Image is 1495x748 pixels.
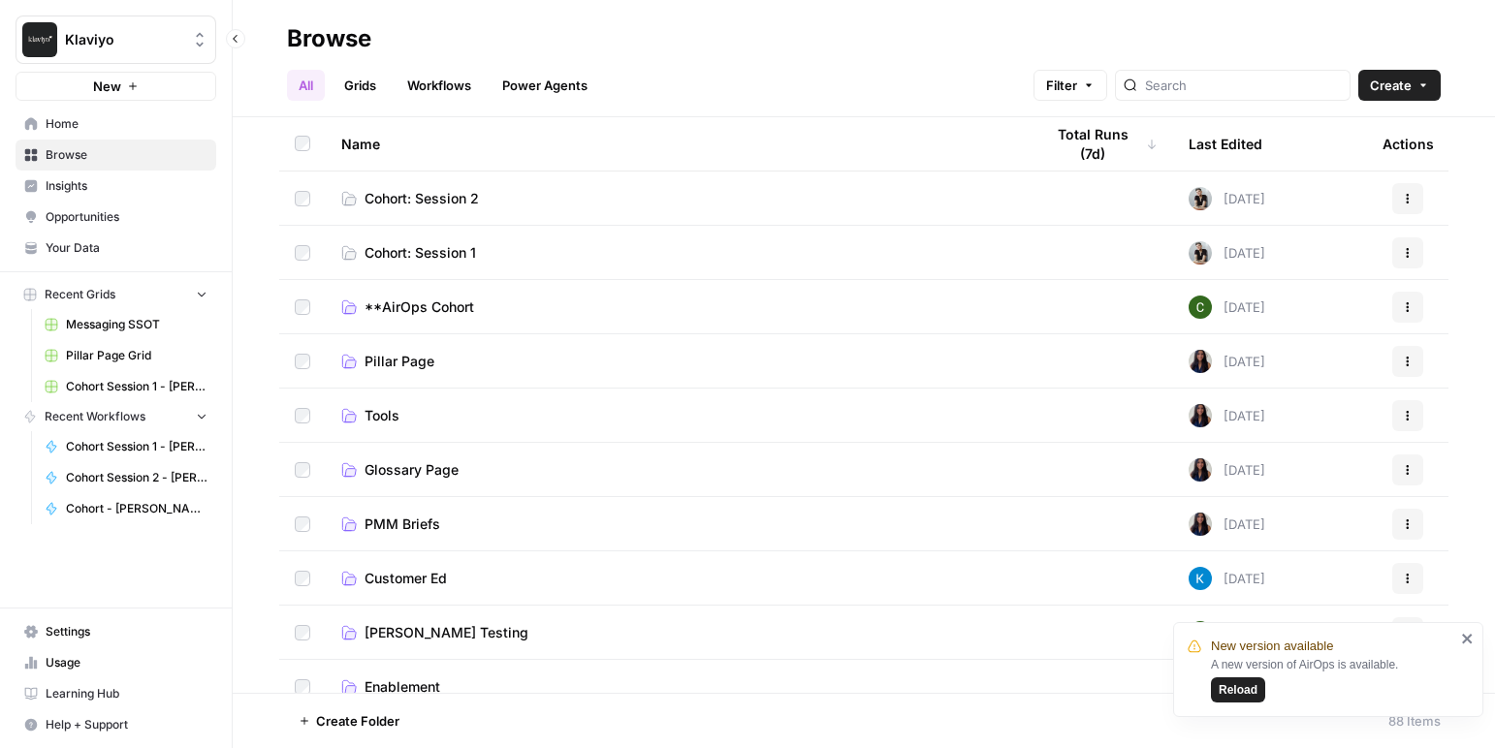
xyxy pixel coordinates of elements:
div: [DATE] [1189,296,1265,319]
a: Power Agents [491,70,599,101]
a: Cohort - [PERSON_NAME] Workflow Test (Meta desc. existing blog) [36,493,216,524]
div: Browse [287,23,371,54]
span: Cohort: Session 1 [365,243,476,263]
div: Name [341,117,1012,171]
img: rox323kbkgutb4wcij4krxobkpon [1189,350,1212,373]
span: Pillar Page Grid [66,347,207,364]
div: Last Edited [1189,117,1262,171]
img: 14qrvic887bnlg6dzgoj39zarp80 [1189,621,1212,644]
div: [DATE] [1189,513,1265,536]
img: Klaviyo Logo [22,22,57,57]
span: New version available [1211,637,1333,656]
img: rox323kbkgutb4wcij4krxobkpon [1189,513,1212,536]
a: Cohort: Session 1 [341,243,1012,263]
a: Usage [16,647,216,678]
span: Cohort - [PERSON_NAME] Workflow Test (Meta desc. existing blog) [66,500,207,517]
span: Reload [1219,681,1257,699]
img: zdhmu8j9dpt46ofesn2i0ad6n35e [1189,567,1212,590]
span: Pillar Page [365,352,434,371]
a: [PERSON_NAME] Testing [341,623,1012,642]
a: Settings [16,616,216,647]
a: Pillar Page [341,352,1012,371]
span: PMM Briefs [365,514,440,534]
a: Learning Hub [16,678,216,709]
span: Cohort Session 1 - [PERSON_NAME] blog metadescription [66,438,207,455]
a: All [287,70,325,101]
img: rox323kbkgutb4wcij4krxobkpon [1189,458,1212,482]
span: Messaging SSOT [66,316,207,333]
img: qq1exqcea0wapzto7wd7elbwtl3p [1189,187,1212,210]
div: Total Runs (7d) [1043,117,1158,171]
span: Cohort Session 1 - [PERSON_NAME] workflow 1 Grid [66,378,207,395]
span: Browse [46,146,207,164]
div: A new version of AirOps is available. [1211,656,1455,702]
span: Home [46,115,207,133]
span: Usage [46,654,207,671]
div: [DATE] [1189,621,1265,644]
span: [PERSON_NAME] Testing [365,623,528,642]
button: New [16,72,216,101]
a: Cohort: Session 2 [341,189,1012,208]
a: Opportunities [16,202,216,233]
span: Customer Ed [365,569,447,588]
span: Cohort Session 2 - [PERSON_NAME] brand FAQs [66,469,207,486]
span: Filter [1046,76,1077,95]
a: Glossary Page [341,460,1012,480]
span: Opportunities [46,208,207,226]
a: Browse [16,140,216,171]
button: Filter [1034,70,1107,101]
button: Create [1358,70,1441,101]
a: Workflows [396,70,483,101]
a: **AirOps Cohort [341,297,1012,317]
span: Tools [365,406,399,425]
a: Insights [16,171,216,202]
span: Create [1370,76,1412,95]
a: Enablement [341,677,1012,697]
button: close [1461,631,1475,646]
span: **AirOps Cohort [365,297,474,317]
div: [DATE] [1189,458,1265,482]
a: PMM Briefs [341,514,1012,534]
span: Recent Grids [45,286,115,303]
span: Insights [46,177,207,195]
button: Workspace: Klaviyo [16,16,216,64]
span: Glossary Page [365,460,459,480]
span: Learning Hub [46,685,207,702]
img: qq1exqcea0wapzto7wd7elbwtl3p [1189,241,1212,265]
span: Recent Workflows [45,408,145,425]
span: Your Data [46,239,207,257]
button: Recent Grids [16,280,216,309]
div: [DATE] [1189,350,1265,373]
img: rox323kbkgutb4wcij4krxobkpon [1189,404,1212,427]
span: Settings [46,623,207,640]
a: Customer Ed [341,569,1012,588]
div: [DATE] [1189,241,1265,265]
a: Tools [341,406,1012,425]
a: Home [16,109,216,140]
a: Grids [333,70,388,101]
a: Cohort Session 1 - [PERSON_NAME] workflow 1 Grid [36,371,216,402]
a: Pillar Page Grid [36,340,216,371]
div: [DATE] [1189,404,1265,427]
span: Help + Support [46,716,207,733]
div: [DATE] [1189,187,1265,210]
button: Reload [1211,677,1265,702]
button: Recent Workflows [16,402,216,431]
a: Cohort Session 2 - [PERSON_NAME] brand FAQs [36,462,216,493]
button: Help + Support [16,709,216,740]
div: 88 Items [1388,711,1441,731]
div: [DATE] [1189,567,1265,590]
span: Klaviyo [65,30,182,49]
span: Create Folder [316,711,399,731]
button: Create Folder [287,705,411,736]
input: Search [1145,76,1342,95]
a: Cohort Session 1 - [PERSON_NAME] blog metadescription [36,431,216,462]
span: Cohort: Session 2 [365,189,479,208]
div: Actions [1383,117,1434,171]
a: Your Data [16,233,216,264]
a: Messaging SSOT [36,309,216,340]
img: 14qrvic887bnlg6dzgoj39zarp80 [1189,296,1212,319]
span: New [93,77,121,96]
span: Enablement [365,677,440,697]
